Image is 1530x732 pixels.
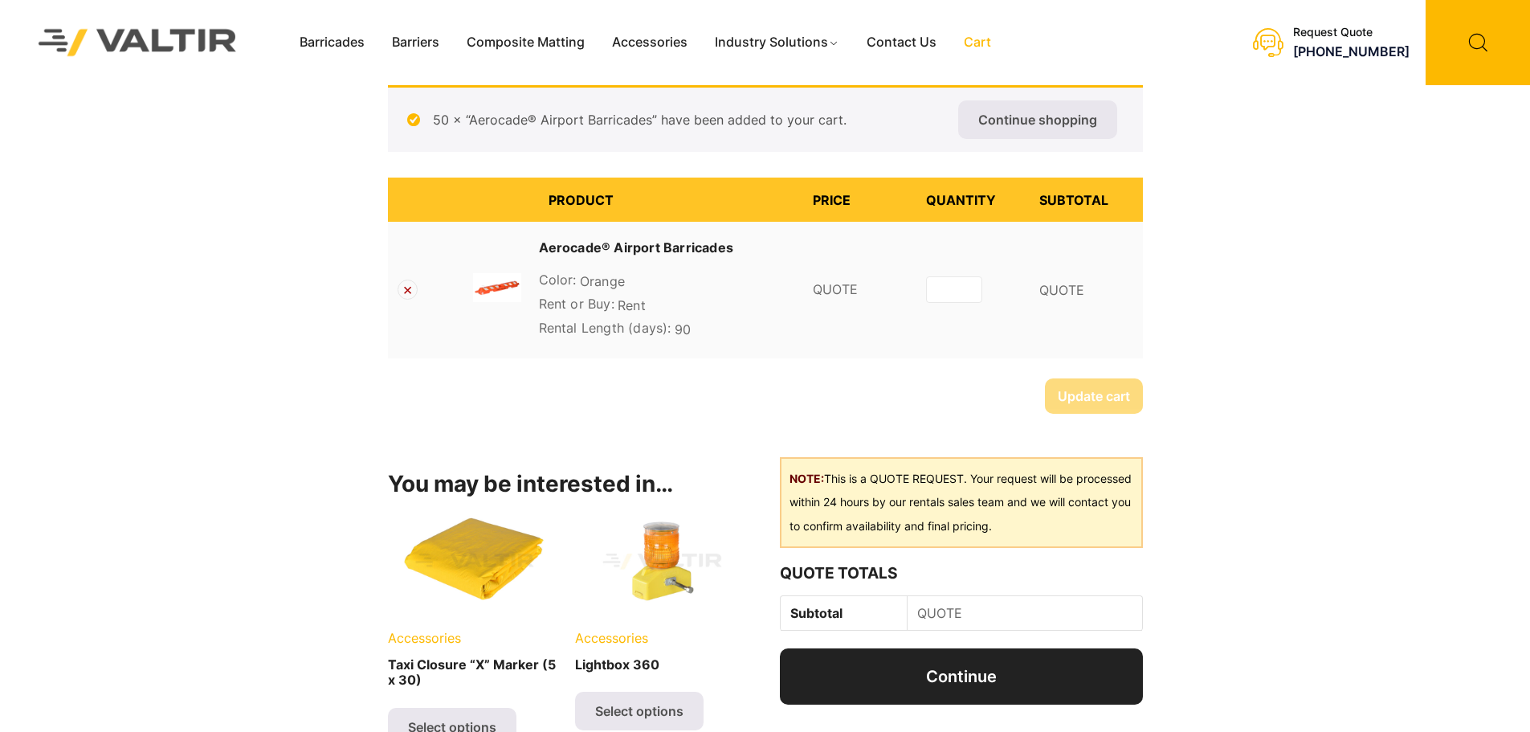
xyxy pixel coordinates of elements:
div: This is a QUOTE REQUEST. Your request will be processed within 24 hours by our rentals sales team... [780,457,1142,549]
a: Industry Solutions [701,31,853,55]
h2: Quote Totals [780,564,1142,583]
button: Update cart [1045,378,1143,414]
a: Select options for “Lightbox 360” [575,692,704,730]
td: QUOTE [1030,222,1143,358]
h2: You may be interested in… [388,471,750,498]
a: Barricades [286,31,378,55]
a: Composite Matting [453,31,598,55]
a: Continue shopping [958,100,1117,139]
a: Cart [950,31,1005,55]
h2: Lightbox 360 [575,651,749,679]
a: Continue [780,648,1142,705]
a: Barriers [378,31,453,55]
div: Request Quote [1293,26,1410,39]
td: QUOTE [908,596,1142,631]
dt: Rental Length (days): [539,318,671,337]
span: Accessories [575,630,648,646]
b: NOTE: [789,472,824,485]
th: Price [803,178,916,222]
td: QUOTE [803,222,916,358]
th: Quantity [916,178,1030,222]
div: 50 × “Aerocade® Airport Barricades” have been added to your cart. [388,85,1143,152]
a: AccessoriesLightbox 360 [575,509,749,679]
span: Accessories [388,630,461,646]
p: Rent [539,294,794,318]
input: Product quantity [926,276,982,303]
dt: Color: [539,270,577,289]
a: Accessories [598,31,701,55]
p: Orange [539,270,794,294]
th: Subtotal [1030,178,1143,222]
a: Remove Aerocade® Airport Barricades from cart [398,280,418,300]
a: Contact Us [853,31,950,55]
a: AccessoriesTaxi Closure “X” Marker (5 x 30) [388,509,562,695]
a: Aerocade® Airport Barricades [539,238,734,257]
th: Subtotal [781,596,907,631]
a: [PHONE_NUMBER] [1293,43,1410,59]
img: Valtir Rentals [18,8,258,76]
h2: Taxi Closure “X” Marker (5 x 30) [388,651,562,695]
th: Product [539,178,803,222]
dt: Rent or Buy: [539,294,614,313]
